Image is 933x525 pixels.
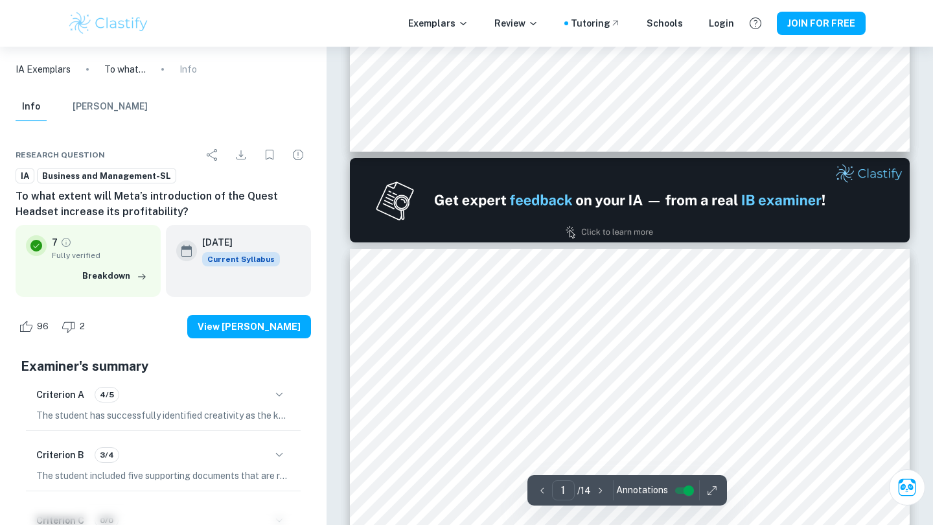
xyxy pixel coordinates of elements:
[577,484,591,498] p: / 14
[36,388,84,402] h6: Criterion A
[616,484,668,497] span: Annotations
[179,62,197,76] p: Info
[202,235,270,250] h6: [DATE]
[95,449,119,461] span: 3/4
[21,356,306,376] h5: Examiner's summary
[38,170,176,183] span: Business and Management-SL
[79,266,150,286] button: Breakdown
[36,469,290,483] p: The student included five supporting documents that are relevant, contemporary, and clearly label...
[228,142,254,168] div: Download
[889,469,925,506] button: Ask Clai
[16,170,34,183] span: IA
[73,93,148,121] button: [PERSON_NAME]
[36,448,84,462] h6: Criterion B
[350,158,910,242] img: Ad
[30,320,56,333] span: 96
[104,62,146,76] p: To what extent will Meta’s introduction of the Quest Headset increase its profitability?
[16,168,34,184] a: IA
[709,16,734,30] a: Login
[16,189,311,220] h6: To what extent will Meta’s introduction of the Quest Headset increase its profitability?
[187,315,311,338] button: View [PERSON_NAME]
[37,168,176,184] a: Business and Management-SL
[494,16,538,30] p: Review
[67,10,150,36] img: Clastify logo
[16,149,105,161] span: Research question
[73,320,92,333] span: 2
[60,237,72,248] a: Grade fully verified
[571,16,621,30] a: Tutoring
[285,142,311,168] div: Report issue
[257,142,282,168] div: Bookmark
[16,316,56,337] div: Like
[95,389,119,401] span: 4/5
[202,252,280,266] span: Current Syllabus
[408,16,468,30] p: Exemplars
[777,12,866,35] button: JOIN FOR FREE
[744,12,766,34] button: Help and Feedback
[52,235,58,250] p: 7
[36,408,290,423] p: The student has successfully identified creativity as the key concept for the Internal Assessment...
[58,316,92,337] div: Dislike
[16,93,47,121] button: Info
[202,252,280,266] div: This exemplar is based on the current syllabus. Feel free to refer to it for inspiration/ideas wh...
[16,62,71,76] a: IA Exemplars
[200,142,225,168] div: Share
[52,250,150,261] span: Fully verified
[647,16,683,30] a: Schools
